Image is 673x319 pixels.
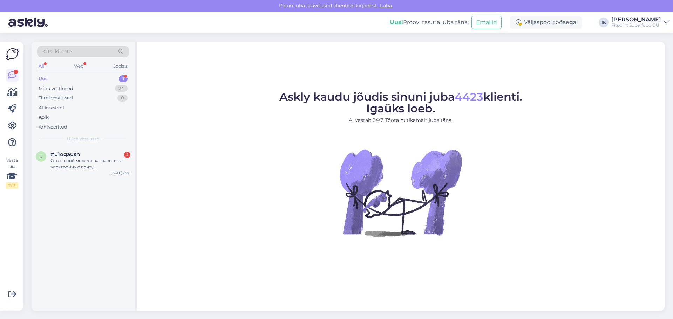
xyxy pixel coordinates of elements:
[39,154,43,159] span: u
[279,117,522,124] p: AI vastab 24/7. Tööta nutikamalt juba täna.
[50,158,130,170] div: Ответ свой можете направить на электронную почту [EMAIL_ADDRESS][DOMAIN_NAME] заранее спасибо, хо...
[39,114,49,121] div: Kõik
[39,75,48,82] div: Uus
[510,16,582,29] div: Väljaspool tööaega
[599,18,609,27] div: IK
[73,62,85,71] div: Web
[124,152,130,158] div: 2
[611,22,661,28] div: Fitpoint Superfood OÜ
[6,47,19,61] img: Askly Logo
[50,151,80,158] span: #u1ogausn
[112,62,129,71] div: Socials
[39,85,73,92] div: Minu vestlused
[279,90,522,115] span: Askly kaudu jõudis sinuni juba klienti. Igaüks loeb.
[37,62,45,71] div: All
[390,18,469,27] div: Proovi tasuta juba täna:
[117,95,128,102] div: 0
[611,17,669,28] a: [PERSON_NAME]Fitpoint Superfood OÜ
[115,85,128,92] div: 24
[455,90,483,104] span: 4423
[611,17,661,22] div: [PERSON_NAME]
[39,124,67,131] div: Arhiveeritud
[43,48,72,55] span: Otsi kliente
[67,136,100,142] span: Uued vestlused
[110,170,130,175] div: [DATE] 8:38
[338,130,464,256] img: No Chat active
[378,2,394,9] span: Luba
[6,157,18,189] div: Vaata siia
[471,16,502,29] button: Emailid
[39,104,64,111] div: AI Assistent
[390,19,403,26] b: Uus!
[6,182,18,189] div: 2 / 3
[119,75,128,82] div: 1
[39,95,73,102] div: Tiimi vestlused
